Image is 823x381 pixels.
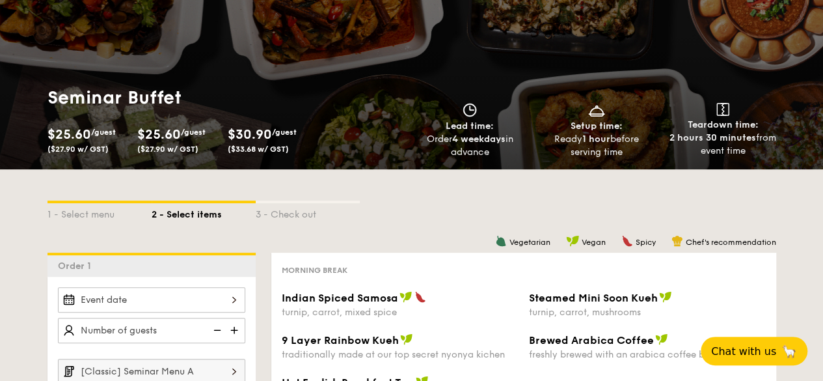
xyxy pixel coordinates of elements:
[282,292,398,304] span: Indian Spiced Samosa
[137,127,181,143] span: $25.60
[206,318,226,343] img: icon-reduce.1d2dbef1.svg
[399,291,412,303] img: icon-vegan.f8ff3823.svg
[400,333,413,345] img: icon-vegan.f8ff3823.svg
[566,235,579,247] img: icon-vegan.f8ff3823.svg
[655,333,668,345] img: icon-vegan.f8ff3823.svg
[686,238,776,247] span: Chef's recommendation
[669,132,756,143] strong: 2 hours 30 minutes
[688,119,759,130] span: Teardown time:
[538,133,654,159] div: Ready before serving time
[47,86,308,109] h1: Seminar Buffet
[671,235,683,247] img: icon-chef-hat.a58ddaea.svg
[529,334,654,346] span: Brewed Arabica Coffee
[47,127,91,143] span: $25.60
[282,349,519,360] div: traditionally made at our top secret nyonya kichen
[446,120,494,132] span: Lead time:
[47,145,109,154] span: ($27.90 w/ GST)
[282,266,347,275] span: Morning break
[228,145,289,154] span: ($33.68 w/ GST)
[282,334,399,346] span: 9 Layer Rainbow Kueh
[665,132,781,158] div: from event time
[529,307,766,318] div: turnip, carrot, mushrooms
[452,134,505,145] strong: 4 weekdays
[636,238,656,247] span: Spicy
[282,307,519,318] div: turnip, carrot, mixed spice
[571,120,623,132] span: Setup time:
[228,127,272,143] span: $30.90
[412,133,528,159] div: Order in advance
[460,103,479,117] img: icon-clock.2db775ea.svg
[256,203,360,221] div: 3 - Check out
[582,134,610,145] strong: 1 hour
[58,318,245,343] input: Number of guests
[226,318,245,343] img: icon-add.58712e84.svg
[621,235,633,247] img: icon-spicy.37a8142b.svg
[582,238,606,247] span: Vegan
[152,203,256,221] div: 2 - Select items
[47,203,152,221] div: 1 - Select menu
[509,238,550,247] span: Vegetarian
[91,128,116,137] span: /guest
[716,103,729,116] img: icon-teardown.65201eee.svg
[659,291,672,303] img: icon-vegan.f8ff3823.svg
[272,128,297,137] span: /guest
[58,287,245,313] input: Event date
[701,337,807,365] button: Chat with us🦙
[137,145,198,154] span: ($27.90 w/ GST)
[181,128,206,137] span: /guest
[711,345,776,358] span: Chat with us
[414,291,426,303] img: icon-spicy.37a8142b.svg
[529,349,766,360] div: freshly brewed with an arabica coffee blend
[58,261,96,272] span: Order 1
[587,103,606,117] img: icon-dish.430c3a2e.svg
[529,292,658,304] span: Steamed Mini Soon Kueh
[495,235,507,247] img: icon-vegetarian.fe4039eb.svg
[781,344,797,359] span: 🦙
